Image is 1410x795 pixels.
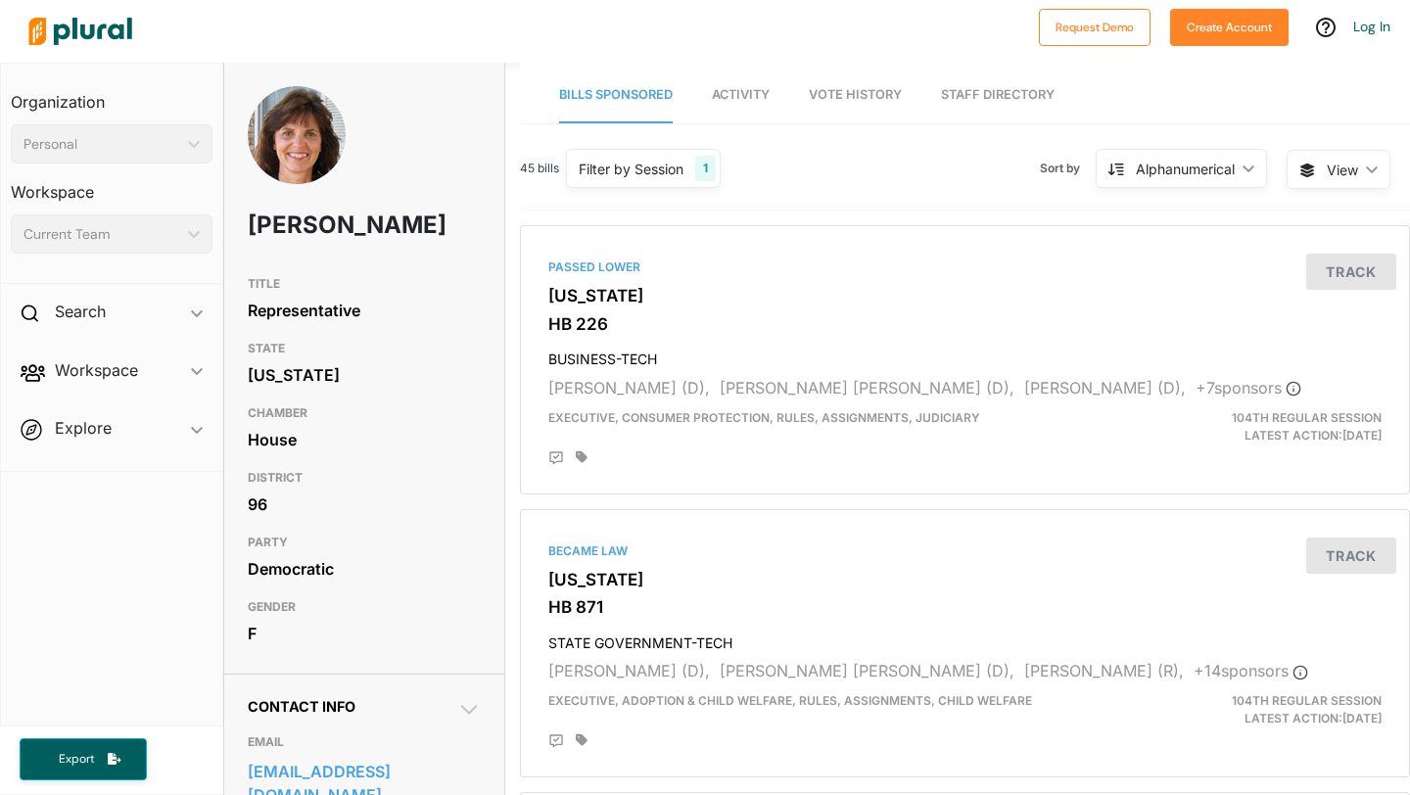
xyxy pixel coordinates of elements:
[1232,693,1382,708] span: 104th Regular Session
[548,450,564,466] div: Add Position Statement
[248,730,481,754] h3: EMAIL
[548,570,1382,589] h3: [US_STATE]
[1024,661,1184,680] span: [PERSON_NAME] (R),
[720,378,1014,397] span: [PERSON_NAME] [PERSON_NAME] (D),
[248,466,481,490] h3: DISTRICT
[1040,160,1096,177] span: Sort by
[576,450,587,464] div: Add tags
[1136,159,1235,179] div: Alphanumerical
[45,751,108,768] span: Export
[548,693,1032,708] span: Executive, Adoption & Child Welfare, Rules, Assignments, Child Welfare
[548,410,980,425] span: Executive, Consumer Protection, Rules, Assignments, Judiciary
[248,554,481,584] div: Democratic
[248,86,346,233] img: Headshot of Sue Scherer
[1327,160,1358,180] span: View
[809,68,902,123] a: Vote History
[248,425,481,454] div: House
[1024,378,1186,397] span: [PERSON_NAME] (D),
[579,159,683,179] div: Filter by Session
[548,342,1382,368] h4: BUSINESS-TECH
[248,360,481,390] div: [US_STATE]
[548,733,564,749] div: Add Position Statement
[1194,661,1308,680] span: + 14 sponsor s
[11,73,212,117] h3: Organization
[1306,254,1396,290] button: Track
[248,337,481,360] h3: STATE
[1039,16,1151,36] a: Request Demo
[712,68,770,123] a: Activity
[941,68,1055,123] a: Staff Directory
[1170,16,1289,36] a: Create Account
[248,272,481,296] h3: TITLE
[576,733,587,747] div: Add tags
[548,626,1382,652] h4: STATE GOVERNMENT-TECH
[720,661,1014,680] span: [PERSON_NAME] [PERSON_NAME] (D),
[559,87,673,102] span: Bills Sponsored
[1170,9,1289,46] button: Create Account
[520,160,559,177] span: 45 bills
[20,738,147,780] button: Export
[55,301,106,322] h2: Search
[1232,410,1382,425] span: 104th Regular Session
[1108,692,1396,727] div: Latest Action: [DATE]
[548,286,1382,305] h3: [US_STATE]
[248,401,481,425] h3: CHAMBER
[11,164,212,207] h3: Workspace
[548,258,1382,276] div: Passed Lower
[548,378,710,397] span: [PERSON_NAME] (D),
[548,314,1382,334] h3: HB 226
[809,87,902,102] span: Vote History
[248,619,481,648] div: F
[248,595,481,619] h3: GENDER
[248,196,388,255] h1: [PERSON_NAME]
[23,134,180,155] div: Personal
[559,68,673,123] a: Bills Sponsored
[1196,378,1301,397] span: + 7 sponsor s
[248,490,481,519] div: 96
[23,224,180,245] div: Current Team
[1353,18,1390,35] a: Log In
[248,296,481,325] div: Representative
[248,531,481,554] h3: PARTY
[1039,9,1151,46] button: Request Demo
[1306,538,1396,574] button: Track
[548,597,1382,617] h3: HB 871
[1108,409,1396,444] div: Latest Action: [DATE]
[548,661,710,680] span: [PERSON_NAME] (D),
[695,156,716,181] div: 1
[248,698,355,715] span: Contact Info
[712,87,770,102] span: Activity
[548,542,1382,560] div: Became Law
